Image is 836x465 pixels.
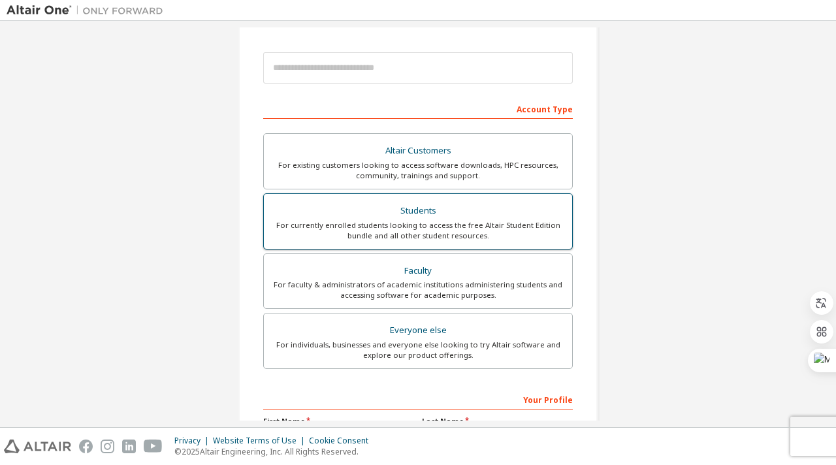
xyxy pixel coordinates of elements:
[263,98,573,119] div: Account Type
[422,416,573,426] label: Last Name
[4,440,71,453] img: altair_logo.svg
[272,262,564,280] div: Faculty
[101,440,114,453] img: instagram.svg
[213,436,309,446] div: Website Terms of Use
[174,436,213,446] div: Privacy
[174,446,376,457] p: © 2025 Altair Engineering, Inc. All Rights Reserved.
[79,440,93,453] img: facebook.svg
[272,321,564,340] div: Everyone else
[272,160,564,181] div: For existing customers looking to access software downloads, HPC resources, community, trainings ...
[122,440,136,453] img: linkedin.svg
[272,280,564,300] div: For faculty & administrators of academic institutions administering students and accessing softwa...
[272,202,564,220] div: Students
[263,416,414,426] label: First Name
[272,142,564,160] div: Altair Customers
[263,389,573,409] div: Your Profile
[272,340,564,361] div: For individuals, businesses and everyone else looking to try Altair software and explore our prod...
[272,220,564,241] div: For currently enrolled students looking to access the free Altair Student Edition bundle and all ...
[309,436,376,446] div: Cookie Consent
[7,4,170,17] img: Altair One
[144,440,163,453] img: youtube.svg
